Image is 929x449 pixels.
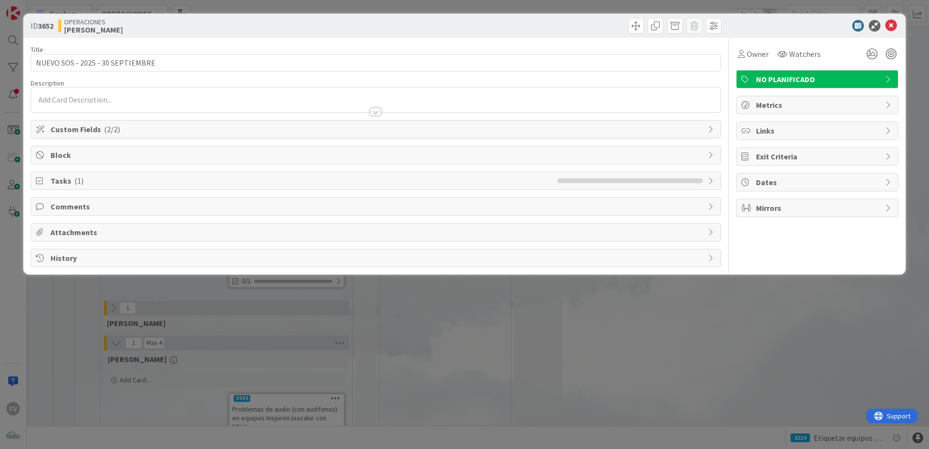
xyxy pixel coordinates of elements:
span: Metrics [756,99,880,111]
input: type card name here... [31,54,721,71]
label: Title [31,45,43,54]
span: Links [756,125,880,137]
span: Block [51,149,703,161]
span: Comments [51,201,703,212]
span: Description [31,79,64,87]
span: ID [31,20,53,32]
span: Watchers [789,48,821,60]
span: Attachments [51,226,703,238]
span: Support [20,1,44,13]
span: Dates [756,176,880,188]
span: NO PLANIFICADO [756,73,880,85]
span: Tasks [51,175,552,187]
b: 3652 [38,21,53,31]
span: Mirrors [756,202,880,214]
span: ( 1 ) [74,176,84,186]
span: Custom Fields [51,123,703,135]
span: History [51,252,703,264]
span: Owner [747,48,769,60]
b: [PERSON_NAME] [64,26,123,34]
span: ( 2/2 ) [104,124,120,134]
span: Exit Criteria [756,151,880,162]
span: OPERACIONES [64,18,123,26]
